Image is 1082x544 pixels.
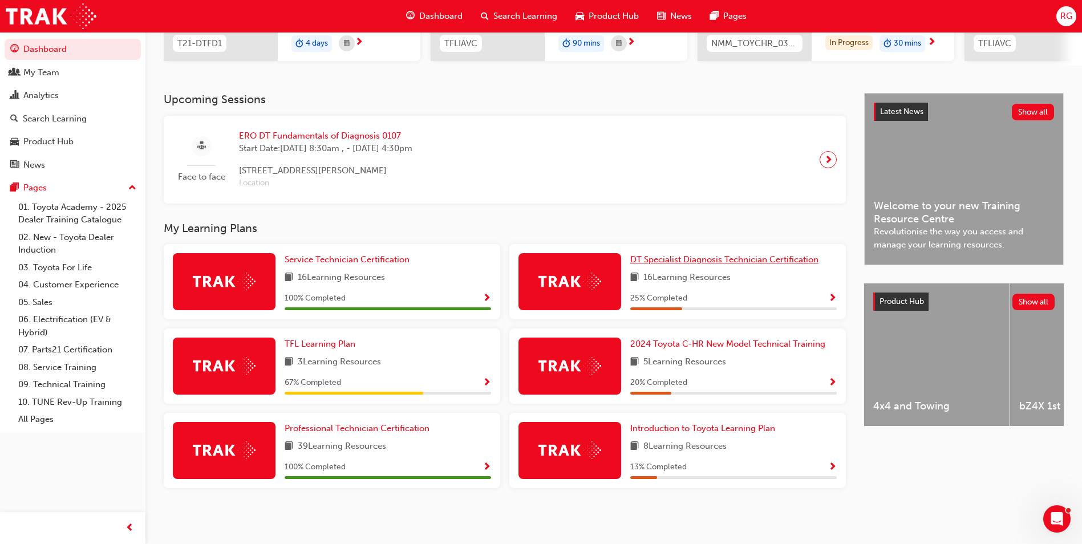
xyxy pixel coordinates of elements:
[239,164,412,177] span: [STREET_ADDRESS][PERSON_NAME]
[828,294,837,304] span: Show Progress
[14,229,141,259] a: 02. New - Toyota Dealer Induction
[164,93,846,106] h3: Upcoming Sessions
[643,440,727,454] span: 8 Learning Resources
[10,114,18,124] span: search-icon
[173,125,837,194] a: Face to faceERO DT Fundamentals of Diagnosis 0107Start Date:[DATE] 8:30am , - [DATE] 4:30pm[STREE...
[5,155,141,176] a: News
[5,62,141,83] a: My Team
[630,338,830,351] a: 2024 Toyota C-HR New Model Technical Training
[723,10,747,23] span: Pages
[5,108,141,129] a: Search Learning
[927,38,936,48] span: next-icon
[295,36,303,51] span: duration-icon
[472,5,566,28] a: search-iconSearch Learning
[711,37,798,50] span: NMM_TOYCHR_032024_MODULE_2
[6,3,96,29] img: Trak
[828,378,837,388] span: Show Progress
[173,170,230,184] span: Face to face
[825,35,873,51] div: In Progress
[23,89,59,102] div: Analytics
[298,355,381,370] span: 3 Learning Resources
[874,200,1054,225] span: Welcome to your new Training Resource Centre
[285,271,293,285] span: book-icon
[483,460,491,474] button: Show Progress
[1012,294,1055,310] button: Show all
[576,9,584,23] span: car-icon
[14,411,141,428] a: All Pages
[828,376,837,390] button: Show Progress
[285,422,434,435] a: Professional Technician Certification
[5,85,141,106] a: Analytics
[538,357,601,375] img: Trak
[894,37,921,50] span: 30 mins
[285,254,410,265] span: Service Technician Certification
[1043,505,1071,533] iframe: Intercom live chat
[630,271,639,285] span: book-icon
[128,181,136,196] span: up-icon
[355,38,363,48] span: next-icon
[285,339,355,349] span: TFL Learning Plan
[873,293,1055,311] a: Product HubShow all
[164,222,846,235] h3: My Learning Plans
[630,422,780,435] a: Introduction to Toyota Learning Plan
[14,311,141,341] a: 06. Electrification (EV & Hybrid)
[630,461,687,474] span: 13 % Completed
[344,36,350,51] span: calendar-icon
[239,142,412,155] span: Start Date: [DATE] 8:30am , - [DATE] 4:30pm
[285,355,293,370] span: book-icon
[10,160,19,170] span: news-icon
[566,5,648,28] a: car-iconProduct Hub
[828,460,837,474] button: Show Progress
[14,259,141,277] a: 03. Toyota For Life
[864,93,1064,265] a: Latest NewsShow allWelcome to your new Training Resource CentreRevolutionise the way you access a...
[824,152,833,168] span: next-icon
[884,36,891,51] span: duration-icon
[406,9,415,23] span: guage-icon
[285,423,429,433] span: Professional Technician Certification
[880,297,924,306] span: Product Hub
[630,253,823,266] a: DT Specialist Diagnosis Technician Certification
[643,355,726,370] span: 5 Learning Resources
[483,462,491,473] span: Show Progress
[483,291,491,306] button: Show Progress
[193,273,256,290] img: Trak
[285,461,346,474] span: 100 % Completed
[14,393,141,411] a: 10. TUNE Rev-Up Training
[493,10,557,23] span: Search Learning
[701,5,756,28] a: pages-iconPages
[978,37,1011,50] span: TFLIAVC
[874,103,1054,121] a: Latest NewsShow all
[10,91,19,101] span: chart-icon
[573,37,600,50] span: 90 mins
[239,129,412,143] span: ERO DT Fundamentals of Diagnosis 0107
[874,225,1054,251] span: Revolutionise the way you access and manage your learning resources.
[5,177,141,198] button: Pages
[630,423,775,433] span: Introduction to Toyota Learning Plan
[298,271,385,285] span: 16 Learning Resources
[306,37,328,50] span: 4 days
[710,9,719,23] span: pages-icon
[648,5,701,28] a: news-iconNews
[873,400,1000,413] span: 4x4 and Towing
[630,254,818,265] span: DT Specialist Diagnosis Technician Certification
[483,378,491,388] span: Show Progress
[14,376,141,393] a: 09. Technical Training
[864,283,1010,426] a: 4x4 and Towing
[177,37,222,50] span: T21-DTFD1
[880,107,923,116] span: Latest News
[193,441,256,459] img: Trak
[285,376,341,389] span: 67 % Completed
[14,341,141,359] a: 07. Parts21 Certification
[483,294,491,304] span: Show Progress
[10,137,19,147] span: car-icon
[285,338,360,351] a: TFL Learning Plan
[562,36,570,51] span: duration-icon
[298,440,386,454] span: 39 Learning Resources
[14,294,141,311] a: 05. Sales
[239,177,412,190] span: Location
[419,10,463,23] span: Dashboard
[5,36,141,177] button: DashboardMy TeamAnalyticsSearch LearningProduct HubNews
[5,39,141,60] a: Dashboard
